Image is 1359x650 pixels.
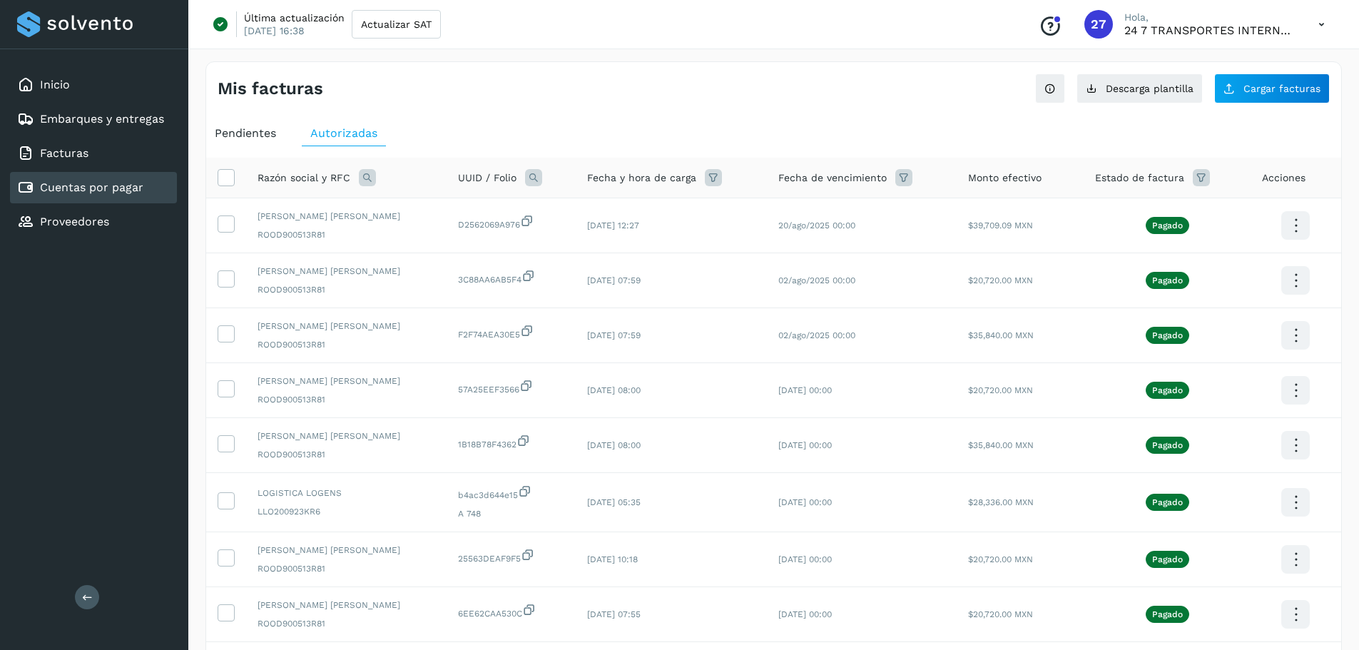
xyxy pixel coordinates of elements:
span: $20,720.00 MXN [968,385,1033,395]
span: 02/ago/2025 00:00 [778,275,855,285]
span: Monto efectivo [968,171,1042,186]
span: [DATE] 00:00 [778,440,832,450]
span: ROOD900513R81 [258,338,435,351]
button: Cargar facturas [1214,73,1330,103]
p: [DATE] 16:38 [244,24,305,37]
span: Fecha y hora de carga [587,171,696,186]
span: [PERSON_NAME] [PERSON_NAME] [258,375,435,387]
span: Autorizadas [310,126,377,140]
a: Facturas [40,146,88,160]
span: [DATE] 10:18 [587,554,638,564]
p: Pagado [1152,385,1183,395]
p: Hola, [1124,11,1296,24]
p: Pagado [1152,440,1183,450]
span: [DATE] 07:55 [587,609,641,619]
span: [PERSON_NAME] [PERSON_NAME] [258,320,435,332]
span: [DATE] 00:00 [778,497,832,507]
span: ROOD900513R81 [258,617,435,630]
a: Embarques y entregas [40,112,164,126]
span: b4ac3d644e15 [458,484,565,502]
span: [PERSON_NAME] [PERSON_NAME] [258,210,435,223]
div: Proveedores [10,206,177,238]
span: ROOD900513R81 [258,228,435,241]
span: [PERSON_NAME] [PERSON_NAME] [258,599,435,611]
p: Pagado [1152,330,1183,340]
span: Razón social y RFC [258,171,350,186]
a: Cuentas por pagar [40,181,143,194]
span: $35,840.00 MXN [968,440,1034,450]
span: [DATE] 00:00 [778,609,832,619]
span: [PERSON_NAME] [PERSON_NAME] [258,265,435,278]
span: 1B18B78F4362 [458,434,565,451]
span: Descarga plantilla [1106,83,1193,93]
span: [DATE] 00:00 [778,385,832,395]
span: ROOD900513R81 [258,448,435,461]
span: [DATE] 08:00 [587,385,641,395]
span: [DATE] 07:59 [587,275,641,285]
span: $28,336.00 MXN [968,497,1034,507]
p: Última actualización [244,11,345,24]
span: [DATE] 05:35 [587,497,641,507]
span: Pendientes [215,126,276,140]
span: 20/ago/2025 00:00 [778,220,855,230]
span: D2562069A976 [458,214,565,231]
p: Pagado [1152,275,1183,285]
span: 57A25EEF3566 [458,379,565,396]
p: Pagado [1152,497,1183,507]
span: $20,720.00 MXN [968,275,1033,285]
span: ROOD900513R81 [258,562,435,575]
div: Cuentas por pagar [10,172,177,203]
div: Inicio [10,69,177,101]
span: UUID / Folio [458,171,516,186]
button: Descarga plantilla [1076,73,1203,103]
span: [DATE] 07:59 [587,330,641,340]
span: F2F74AEA30E5 [458,324,565,341]
span: [DATE] 08:00 [587,440,641,450]
span: $20,720.00 MXN [968,554,1033,564]
span: ROOD900513R81 [258,283,435,296]
span: 02/ago/2025 00:00 [778,330,855,340]
span: [PERSON_NAME] [PERSON_NAME] [258,544,435,557]
span: Actualizar SAT [361,19,432,29]
a: Inicio [40,78,70,91]
p: Pagado [1152,220,1183,230]
span: 25563DEAF9F5 [458,548,565,565]
p: 24 7 TRANSPORTES INTERNACIONALES SA DE CV [1124,24,1296,37]
span: LOGISTICA LOGENS [258,487,435,499]
span: LLO200923KR6 [258,505,435,518]
div: Facturas [10,138,177,169]
span: A 748 [458,507,565,520]
span: $20,720.00 MXN [968,609,1033,619]
button: Actualizar SAT [352,10,441,39]
span: ROOD900513R81 [258,393,435,406]
span: [PERSON_NAME] [PERSON_NAME] [258,430,435,442]
span: $35,840.00 MXN [968,330,1034,340]
h4: Mis facturas [218,78,323,99]
span: 6EE62CAA530C [458,603,565,620]
span: [DATE] 12:27 [587,220,639,230]
span: 3C88AA6AB5F4 [458,269,565,286]
p: Pagado [1152,609,1183,619]
div: Embarques y entregas [10,103,177,135]
p: Pagado [1152,554,1183,564]
span: Acciones [1262,171,1305,186]
a: Proveedores [40,215,109,228]
span: $39,709.09 MXN [968,220,1033,230]
span: Cargar facturas [1243,83,1320,93]
span: Fecha de vencimiento [778,171,887,186]
span: Estado de factura [1095,171,1184,186]
span: [DATE] 00:00 [778,554,832,564]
